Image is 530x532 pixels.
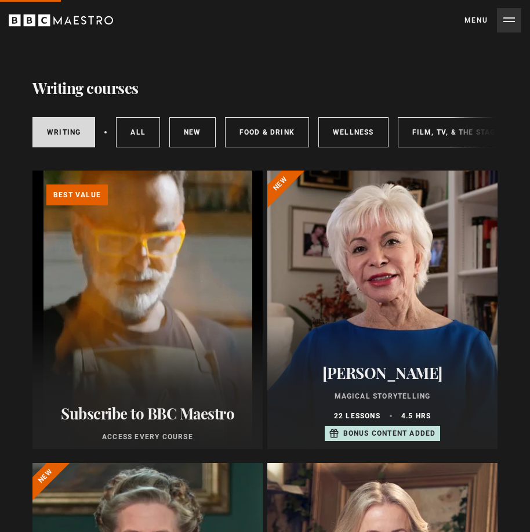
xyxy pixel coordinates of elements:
[274,391,491,401] p: Magical Storytelling
[32,78,139,99] h1: Writing courses
[116,117,160,147] a: All
[343,428,436,439] p: Bonus content added
[267,171,498,449] a: [PERSON_NAME] Magical Storytelling 22 lessons 4.5 hrs Bonus content added New
[46,184,108,205] p: Best value
[401,411,431,421] p: 4.5 hrs
[169,117,216,147] a: New
[9,12,113,29] svg: BBC Maestro
[464,8,521,32] button: Toggle navigation
[334,411,380,421] p: 22 lessons
[225,117,309,147] a: Food & Drink
[274,364,491,382] h2: [PERSON_NAME]
[318,117,389,147] a: Wellness
[398,117,515,147] a: Film, TV, & The Stage
[32,117,95,147] a: Writing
